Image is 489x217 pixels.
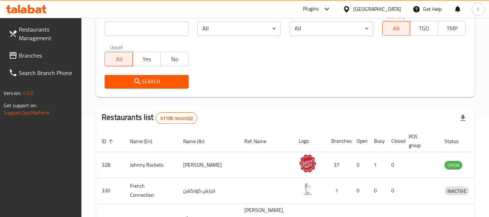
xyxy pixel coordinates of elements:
[477,5,479,13] span: l
[19,68,76,77] span: Search Branch Phone
[177,152,239,178] td: [PERSON_NAME]
[244,137,276,146] span: Ref. Name
[19,25,76,42] span: Restaurants Management
[3,21,82,47] a: Restaurants Management
[105,75,188,88] button: Search
[299,180,317,198] img: French Connection
[413,23,435,34] span: TGO
[124,152,177,178] td: Johnny Rockets
[351,178,368,204] td: 0
[353,5,401,13] div: [GEOGRAPHIC_DATA]
[4,88,21,98] span: Version:
[4,108,50,117] a: Support.OpsPlatform
[124,178,177,204] td: French Connection
[325,178,351,204] td: 1
[444,137,468,146] span: Status
[183,137,214,146] span: Name (Ar)
[156,115,197,122] span: 41106 record(s)
[110,45,123,50] label: Upsell
[4,101,37,110] span: Get support on:
[3,47,82,64] a: Branches
[385,23,408,34] span: All
[368,178,385,204] td: 0
[160,52,189,66] button: No
[197,21,281,36] div: All
[444,161,462,170] span: OPEN
[387,14,405,19] label: Delivery
[299,154,317,172] img: Johnny Rockets
[164,54,186,64] span: No
[177,178,239,204] td: فرنش كونكشن
[22,88,34,98] span: 1.0.0
[96,152,124,178] td: 328
[102,137,115,146] span: ID
[444,187,469,195] span: INACTIVE
[19,51,76,60] span: Branches
[351,152,368,178] td: 0
[441,23,463,34] span: TMP
[105,21,188,36] input: Search for restaurant name or ID..
[368,130,385,152] th: Busy
[325,152,351,178] td: 37
[325,130,351,152] th: Branches
[102,112,197,124] h2: Restaurants list
[438,21,466,36] button: TMP
[136,54,158,64] span: Yes
[293,130,325,152] th: Logo
[110,77,182,86] span: Search
[454,109,472,127] div: Export file
[385,152,403,178] td: 0
[303,5,319,13] div: Plugins
[385,178,403,204] td: 0
[409,132,430,150] span: POS group
[351,130,368,152] th: Open
[410,21,438,36] button: TGO
[382,21,410,36] button: All
[290,21,373,36] div: All
[132,52,161,66] button: Yes
[130,137,162,146] span: Name (En)
[96,178,124,204] td: 330
[108,54,130,64] span: All
[3,64,82,82] a: Search Branch Phone
[105,52,133,66] button: All
[444,187,469,195] div: INACTIVE
[368,152,385,178] td: 1
[385,130,403,152] th: Closed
